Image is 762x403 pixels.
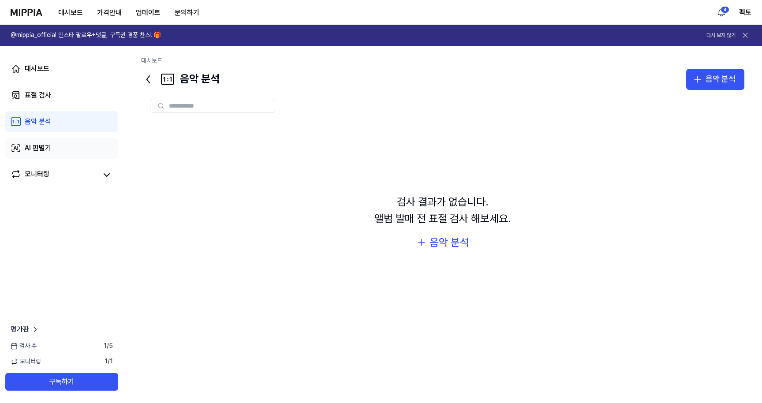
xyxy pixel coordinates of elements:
[129,0,168,25] a: 업데이트
[11,357,41,366] span: 모니터링
[25,116,51,127] div: 음악 분석
[129,4,168,22] button: 업데이트
[686,69,744,90] button: 음악 분석
[25,169,49,181] div: 모니터링
[5,373,118,391] button: 구독하기
[374,194,511,228] div: 검사 결과가 없습니다. 앨범 발매 전 표절 검사 해보세요.
[11,342,37,351] span: 검사 수
[706,32,736,39] button: 다시 보지 않기
[51,4,90,22] button: 대시보드
[25,63,49,74] div: 대시보드
[25,90,51,101] div: 표절 검사
[5,111,118,132] a: 음악 분석
[141,69,220,90] div: 음악 분석
[716,7,727,18] img: 알림
[11,31,161,40] h1: @mippia_official 인스타 팔로우+댓글, 구독권 경품 찬스! 🎁
[141,57,162,64] a: 대시보드
[430,234,469,251] div: 음악 분석
[168,4,206,22] button: 문의하기
[416,234,469,251] button: 음악 분석
[25,143,51,153] div: AI 판별기
[11,169,97,181] a: 모니터링
[90,4,129,22] button: 가격안내
[11,324,29,335] span: 평가판
[706,73,736,86] div: 음악 분석
[714,5,728,19] button: 알림4
[721,6,729,13] div: 4
[11,324,40,335] a: 평가판
[5,138,118,159] a: AI 판별기
[5,58,118,79] a: 대시보드
[5,85,118,106] a: 표절 검사
[739,7,751,18] button: 펙토
[104,342,113,351] span: 1 / 5
[105,357,113,366] span: 1 / 1
[11,9,42,16] img: logo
